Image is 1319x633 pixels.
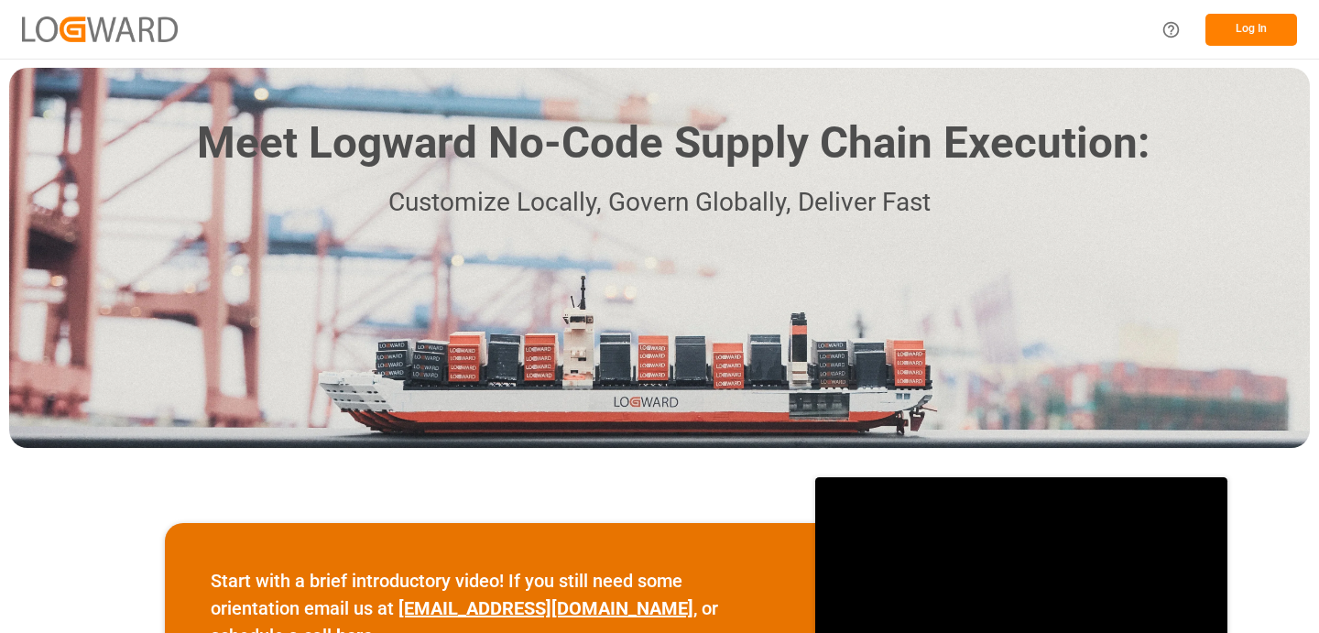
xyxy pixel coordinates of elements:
p: Customize Locally, Govern Globally, Deliver Fast [169,182,1150,224]
button: Help Center [1150,9,1192,50]
button: Log In [1205,14,1297,46]
a: [EMAIL_ADDRESS][DOMAIN_NAME] [398,597,693,619]
img: Logward_new_orange.png [22,16,178,41]
h1: Meet Logward No-Code Supply Chain Execution: [197,111,1150,176]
